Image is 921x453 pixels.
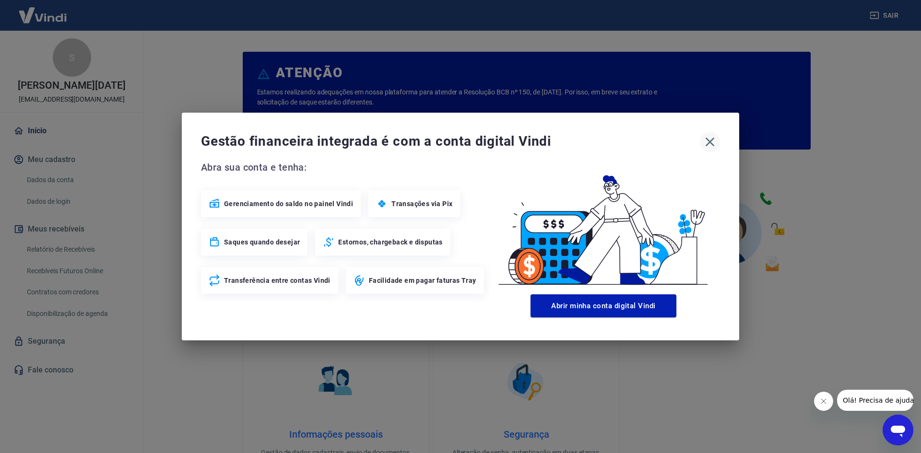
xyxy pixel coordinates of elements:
[814,392,833,411] iframe: Fechar mensagem
[487,160,720,290] img: Good Billing
[201,160,487,175] span: Abra sua conta e tenha:
[369,276,476,285] span: Facilidade em pagar faturas Tray
[391,199,452,209] span: Transações via Pix
[201,132,700,151] span: Gestão financeira integrada é com a conta digital Vindi
[224,276,331,285] span: Transferência entre contas Vindi
[224,199,353,209] span: Gerenciamento do saldo no painel Vindi
[531,294,676,317] button: Abrir minha conta digital Vindi
[837,390,913,411] iframe: Mensagem da empresa
[883,415,913,445] iframe: Botão para abrir a janela de mensagens
[224,237,300,247] span: Saques quando desejar
[338,237,442,247] span: Estornos, chargeback e disputas
[6,7,81,14] span: Olá! Precisa de ajuda?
